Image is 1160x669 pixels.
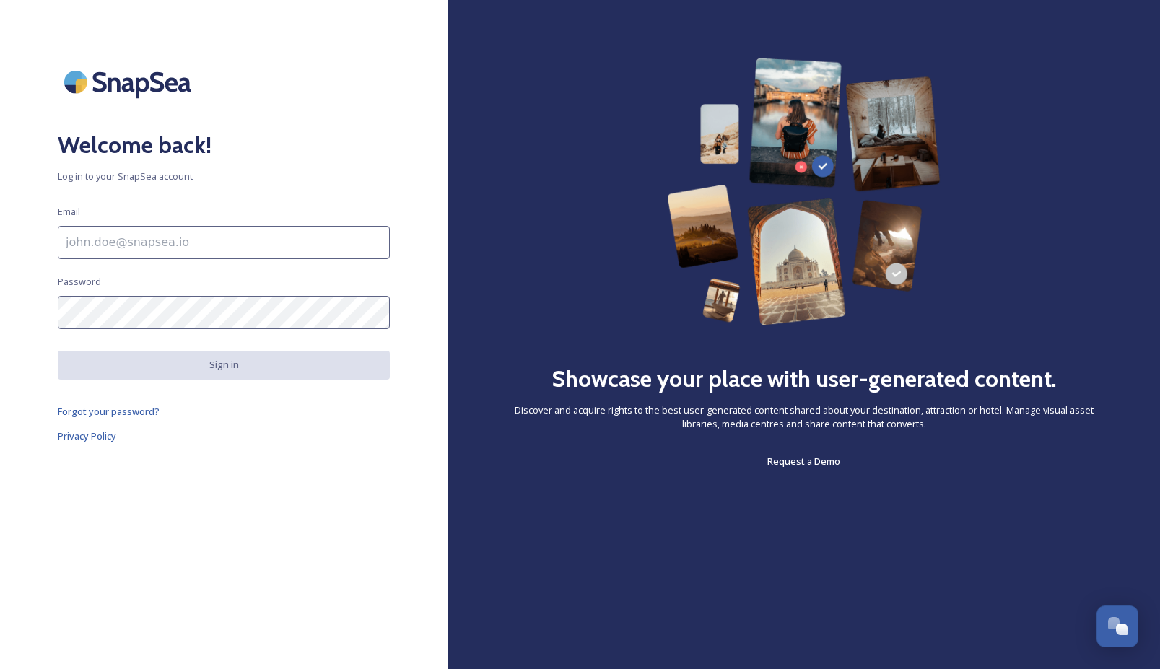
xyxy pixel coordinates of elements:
[58,170,390,183] span: Log in to your SnapSea account
[58,58,202,106] img: SnapSea Logo
[767,455,840,468] span: Request a Demo
[1096,605,1138,647] button: Open Chat
[58,226,390,259] input: john.doe@snapsea.io
[58,205,80,219] span: Email
[58,403,390,420] a: Forgot your password?
[58,275,101,289] span: Password
[58,351,390,379] button: Sign in
[58,427,390,445] a: Privacy Policy
[58,128,390,162] h2: Welcome back!
[58,429,116,442] span: Privacy Policy
[58,405,160,418] span: Forgot your password?
[667,58,940,325] img: 63b42ca75bacad526042e722_Group%20154-p-800.png
[767,452,840,470] a: Request a Demo
[551,362,1057,396] h2: Showcase your place with user-generated content.
[505,403,1102,431] span: Discover and acquire rights to the best user-generated content shared about your destination, att...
